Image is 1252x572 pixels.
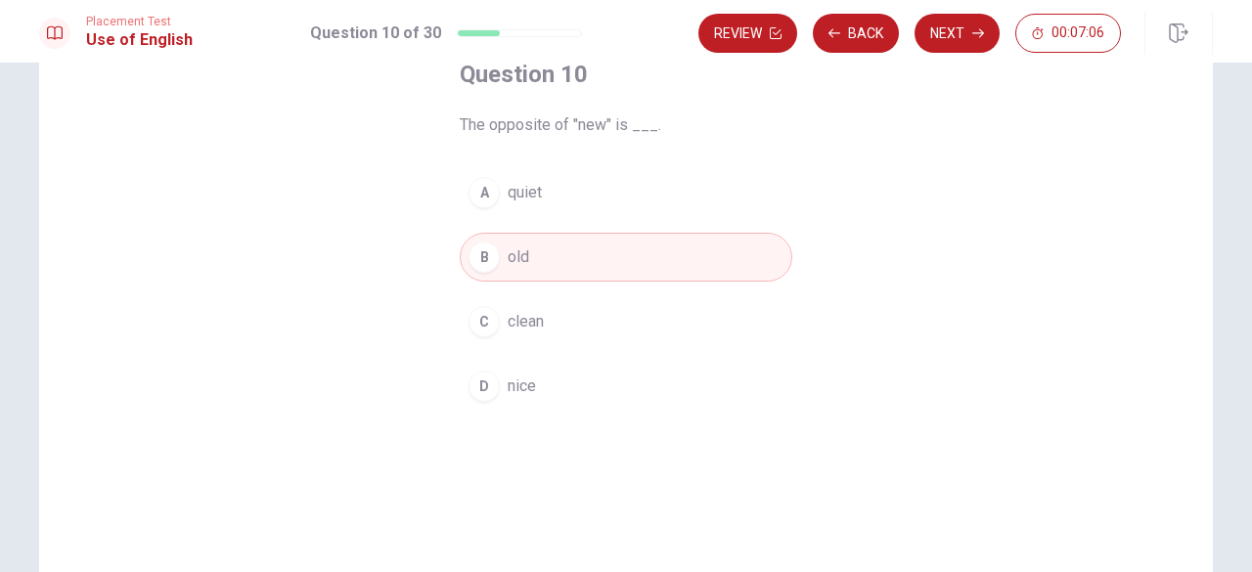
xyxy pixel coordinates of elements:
[508,374,536,398] span: nice
[1015,14,1121,53] button: 00:07:06
[469,371,500,402] div: D
[86,15,193,28] span: Placement Test
[460,362,792,411] button: Dnice
[508,310,544,333] span: clean
[508,245,529,269] span: old
[460,168,792,217] button: Aquiet
[915,14,1000,53] button: Next
[460,297,792,346] button: Cclean
[469,306,500,337] div: C
[469,242,500,273] div: B
[698,14,797,53] button: Review
[310,22,441,45] h1: Question 10 of 30
[508,181,542,204] span: quiet
[469,177,500,208] div: A
[460,59,792,90] h4: Question 10
[813,14,899,53] button: Back
[1051,25,1104,41] span: 00:07:06
[86,28,193,52] h1: Use of English
[460,113,792,137] span: The opposite of "new" is ___.
[460,233,792,282] button: Bold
